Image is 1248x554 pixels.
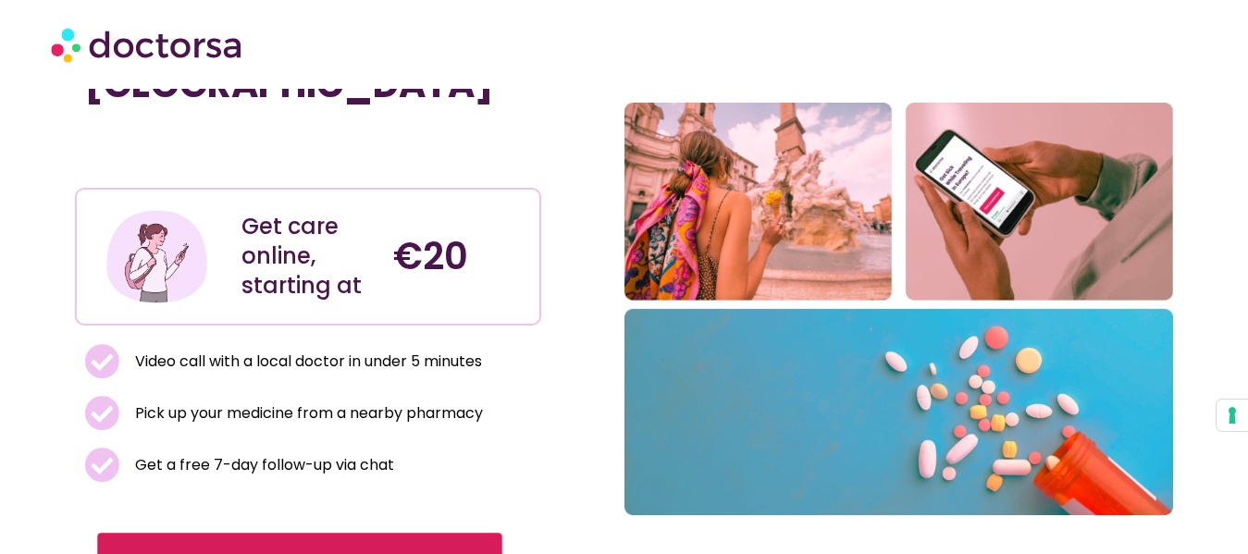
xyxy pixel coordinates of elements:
[104,203,210,310] img: Illustration depicting a young woman in a casual outfit, engaged with her smartphone. She has a p...
[624,103,1174,514] img: A collage of three pictures. Healthy female traveler enjoying her vacation in Rome, Italy. Someon...
[84,125,362,147] iframe: Customer reviews powered by Trustpilot
[393,234,526,278] h4: €20
[130,400,483,426] span: Pick up your medicine from a nearby pharmacy
[130,452,394,478] span: Get a free 7-day follow-up via chat
[1217,400,1248,431] button: Your consent preferences for tracking technologies
[241,212,375,301] div: Get care online, starting at
[84,147,533,169] iframe: Customer reviews powered by Trustpilot
[130,349,482,375] span: Video call with a local doctor in under 5 minutes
